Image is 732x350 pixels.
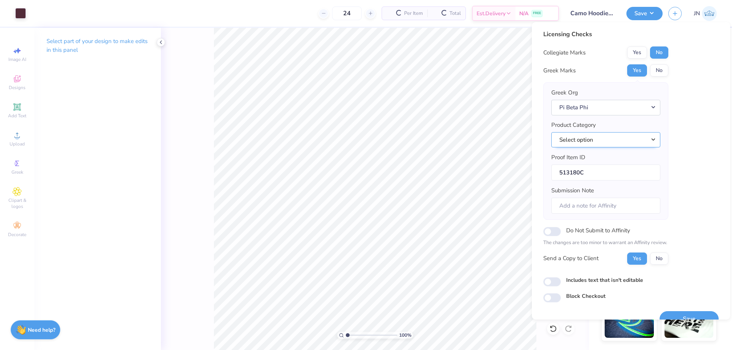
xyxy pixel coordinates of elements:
button: Select option [551,132,660,148]
img: Jacky Noya [702,6,717,21]
span: Per Item [404,10,423,18]
span: Upload [10,141,25,147]
div: Greek Marks [543,66,576,75]
button: No [650,64,668,77]
button: Pi Beta Phi [551,100,660,115]
p: Select part of your design to make edits in this panel [47,37,149,54]
button: Save [626,7,663,20]
div: Collegiate Marks [543,48,586,57]
input: Untitled Design [565,6,621,21]
label: Greek Org [551,88,578,97]
label: Block Checkout [566,292,605,300]
input: – – [332,6,362,20]
span: Image AI [8,56,26,62]
strong: Need help? [28,326,55,334]
input: Add a note for Affinity [551,198,660,214]
div: Licensing Checks [543,30,668,39]
span: Designs [9,85,26,91]
a: JN [694,6,717,21]
button: Save [660,311,719,327]
button: No [650,253,668,265]
label: Submission Note [551,186,594,195]
span: Est. Delivery [477,10,506,18]
button: No [650,46,668,59]
button: Yes [627,46,647,59]
button: Yes [627,64,647,77]
span: 100 % [399,332,411,339]
span: Add Text [8,113,26,119]
span: JN [694,9,700,18]
div: Send a Copy to Client [543,254,599,263]
span: Total [449,10,461,18]
p: The changes are too minor to warrant an Affinity review. [543,239,668,247]
label: Do Not Submit to Affinity [566,225,630,235]
label: Product Category [551,121,596,129]
span: N/A [519,10,528,18]
span: Clipart & logos [4,197,30,209]
label: Includes text that isn't editable [566,276,643,284]
label: Proof Item ID [551,153,585,162]
span: Decorate [8,232,26,238]
button: Yes [627,253,647,265]
span: FREE [533,11,541,16]
span: Greek [11,169,23,175]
